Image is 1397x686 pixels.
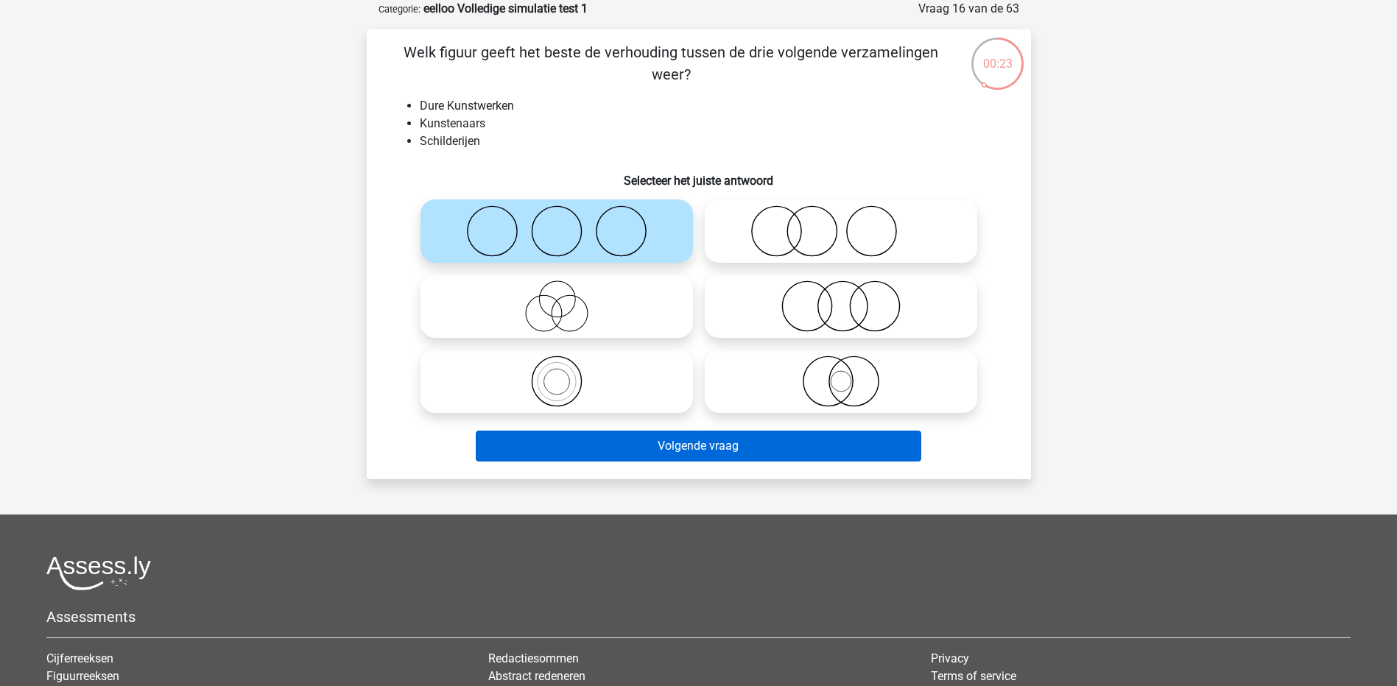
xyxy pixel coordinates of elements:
[390,41,952,85] p: Welk figuur geeft het beste de verhouding tussen de drie volgende verzamelingen weer?
[970,36,1025,73] div: 00:23
[931,651,969,665] a: Privacy
[46,669,119,683] a: Figuurreeksen
[420,115,1007,132] li: Kunstenaars
[420,97,1007,115] li: Dure Kunstwerken
[46,556,151,590] img: Assessly logo
[423,1,588,15] strong: eelloo Volledige simulatie test 1
[390,162,1007,188] h6: Selecteer het juiste antwoord
[476,431,921,462] button: Volgende vraag
[46,608,1351,626] h5: Assessments
[420,132,1007,150] li: Schilderijen
[488,669,585,683] a: Abstract redeneren
[46,651,113,665] a: Cijferreeksen
[379,4,420,15] small: Categorie:
[488,651,579,665] a: Redactiesommen
[931,669,1016,683] a: Terms of service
